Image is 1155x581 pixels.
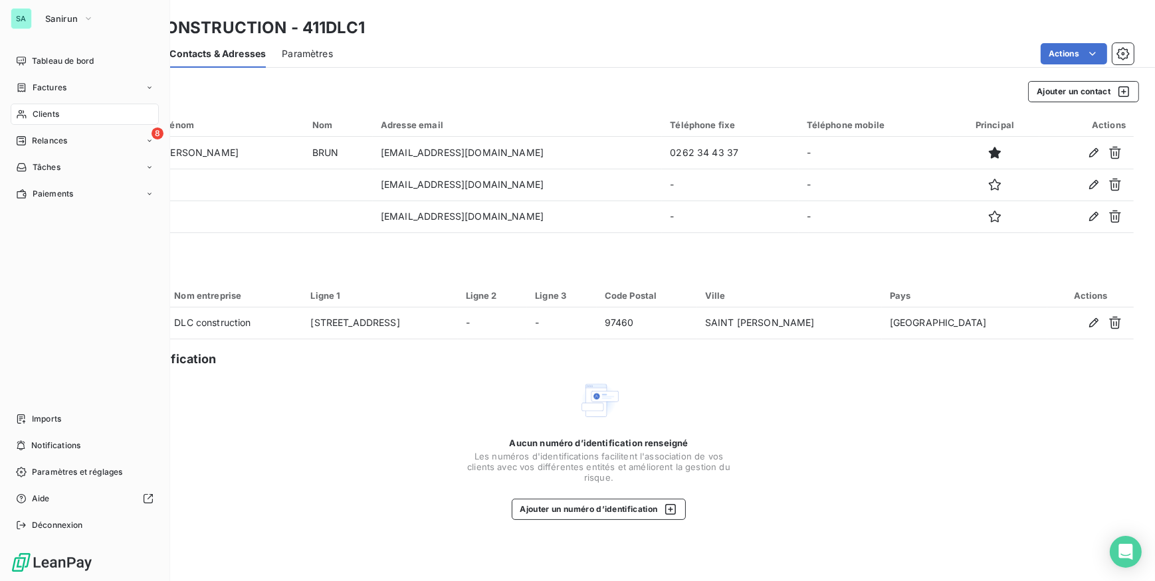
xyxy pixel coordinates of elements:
td: [EMAIL_ADDRESS][DOMAIN_NAME] [373,201,662,232]
span: Notifications [31,440,80,452]
button: Ajouter un numéro d’identification [512,499,686,520]
span: Clients [33,108,59,120]
h3: DLC CONSTRUCTION - 411DLC1 [117,16,365,40]
div: Téléphone fixe [670,120,790,130]
span: Paramètres [282,47,333,60]
td: [PERSON_NAME] [153,137,304,169]
td: DLC construction [166,307,302,339]
span: Paramètres et réglages [32,466,122,478]
div: Principal [958,120,1031,130]
td: - [458,307,528,339]
td: [EMAIL_ADDRESS][DOMAIN_NAME] [373,137,662,169]
div: Nom entreprise [174,290,294,301]
div: Prénom [161,120,296,130]
td: - [662,201,798,232]
div: Ligne 2 [466,290,520,301]
img: Empty state [577,379,620,422]
button: Actions [1041,43,1107,64]
span: Sanirun [45,13,78,24]
span: Factures [33,82,66,94]
span: Contacts & Adresses [169,47,266,60]
td: - [799,169,951,201]
span: Tableau de bord [32,55,94,67]
td: - [799,137,951,169]
span: Relances [32,135,67,147]
td: BRUN [304,137,373,169]
td: [EMAIL_ADDRESS][DOMAIN_NAME] [373,169,662,201]
button: Ajouter un contact [1028,81,1139,102]
td: - [527,307,597,339]
td: [STREET_ADDRESS] [302,307,457,339]
td: SAINT [PERSON_NAME] [697,307,882,339]
td: 97460 [597,307,697,339]
span: Tâches [33,161,60,173]
td: 0262 34 43 37 [662,137,798,169]
div: Pays [890,290,1040,301]
a: Aide [11,488,159,509]
td: - [799,201,951,232]
div: Code Postal [605,290,689,301]
span: 8 [152,127,163,139]
div: Actions [1055,290,1126,301]
span: Paiements [33,188,73,200]
span: Les numéros d'identifications facilitent l'association de vos clients avec vos différentes entité... [466,451,732,483]
div: Adresse email [381,120,654,130]
span: Aucun numéro d’identification renseigné [510,438,688,448]
span: Aide [32,493,50,505]
div: Ligne 1 [310,290,449,301]
span: Déconnexion [32,519,83,531]
span: Imports [32,413,61,425]
div: Ville [705,290,874,301]
div: SA [11,8,32,29]
td: - [662,169,798,201]
div: Téléphone mobile [807,120,943,130]
div: Actions [1047,120,1126,130]
div: Ligne 3 [535,290,589,301]
div: Open Intercom Messenger [1110,536,1142,568]
img: Logo LeanPay [11,552,93,573]
div: Nom [312,120,365,130]
td: [GEOGRAPHIC_DATA] [882,307,1048,339]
